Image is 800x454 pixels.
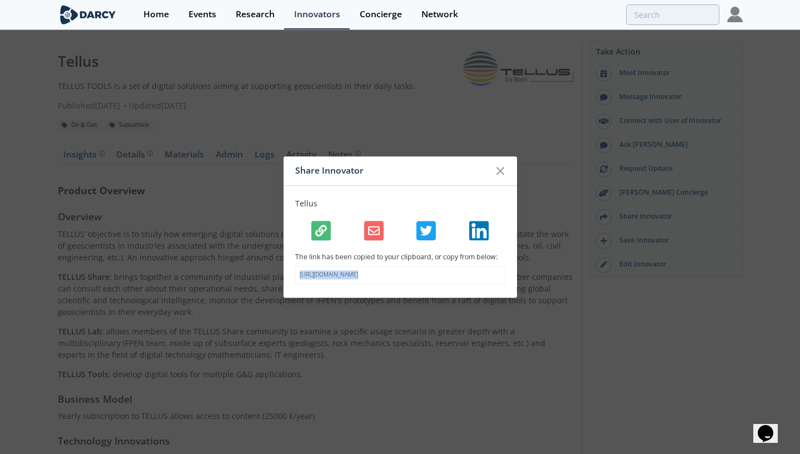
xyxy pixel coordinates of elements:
[469,221,489,240] img: Shares
[294,10,340,19] div: Innovators
[360,10,402,19] div: Concierge
[416,221,436,240] img: Shares
[300,271,501,280] p: [URL][DOMAIN_NAME]
[295,198,505,209] p: Tellus
[295,160,490,181] div: Share Innovator
[58,5,118,24] img: logo-wide.svg
[188,10,216,19] div: Events
[753,409,789,443] iframe: chat widget
[626,4,719,25] input: Advanced Search
[295,252,505,262] p: The link has been copied to your clipboard, or copy from below:
[727,7,743,22] img: Profile
[143,10,169,19] div: Home
[236,10,275,19] div: Research
[421,10,458,19] div: Network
